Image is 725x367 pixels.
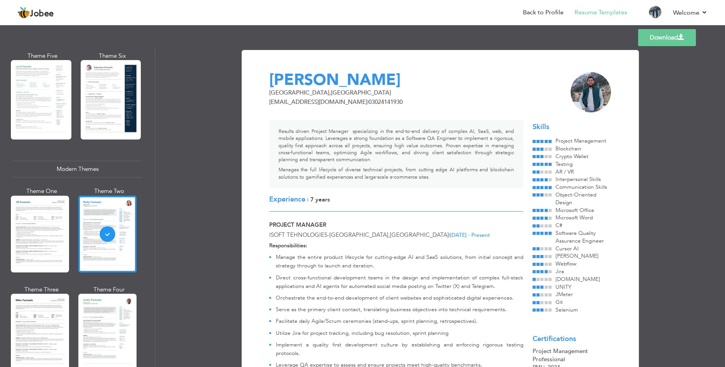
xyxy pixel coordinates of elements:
[276,294,523,302] p: Orchestrate the end-to-end development of client websites and sophisticated digital experiences.
[269,89,391,96] span: [GEOGRAPHIC_DATA] [GEOGRAPHIC_DATA]
[533,334,576,344] span: Certifications
[80,187,138,195] div: Theme Two
[555,145,581,152] span: Blockchain
[555,168,574,176] span: AR / VR
[276,253,523,270] p: Manage the entire product lifecycle for cutting-edge AI and SaaS solutions, from initial concept ...
[638,29,696,46] a: Download
[276,305,523,314] p: Serve as the primary client contact, translating business objectives into technical requirements.
[649,6,661,18] img: Profile Img
[533,347,588,363] span: Project Management Professional
[555,268,564,275] span: Jira
[17,7,54,19] a: Jobee
[329,89,331,96] span: ,
[367,98,369,106] span: |
[30,10,54,18] span: Jobee
[269,221,326,229] span: Project Manager
[276,317,523,326] p: Facilitate daily Agile/Scrum ceremonies (stand-ups, sprint planning, retrospectives).
[269,242,307,249] strong: Responsibilities:
[80,286,138,294] div: Theme Four
[555,245,579,252] span: Cursor AI
[269,231,327,239] span: iSoft Tehnologies
[12,286,71,294] div: Theme Three
[574,8,627,17] a: Resume Templates
[390,231,449,239] span: [GEOGRAPHIC_DATA]
[555,207,594,214] span: Microsoft Office
[555,153,588,160] span: Crypto Wallet
[269,98,367,106] span: [EMAIL_ADDRESS][DOMAIN_NAME]
[555,306,578,314] span: Selenium
[276,274,523,291] p: Direct cross-functional development teams in the design and implementation of complex full-stack ...
[388,231,390,239] span: ,
[673,8,708,17] a: Welcome
[276,329,523,338] p: Utilize Jira for project tracking, including bug resolution, sprint planning
[555,214,593,221] span: Microsoft Word
[555,137,606,145] span: Project Management
[307,196,308,203] span: |
[555,229,604,245] span: Software Quality Assurance Engineer
[555,291,573,298] span: JMeter
[450,231,490,239] span: [DATE] - Present
[555,298,563,306] span: Git
[279,166,514,181] p: Manages the full lifecycle of diverse technical projects, from cutting edge AI platforms and bloc...
[82,52,143,60] div: Theme Six
[12,161,142,177] div: Modern Themes
[555,222,562,229] span: C#
[12,187,71,195] div: Theme One
[555,191,596,206] span: Object-Oriented Design
[310,196,330,203] span: 7 Years
[555,176,601,183] span: Interpersonal Skills
[523,8,564,17] a: Back to Profile
[12,52,73,60] div: Theme Five
[555,276,600,283] span: [DOMAIN_NAME]
[571,72,611,112] img: SL89umnpo+AAAAAElFTkSuQmCC
[17,7,30,19] img: jobee.io
[555,283,571,291] span: UNITY
[555,183,607,191] span: Communication Skills
[276,341,523,358] p: Implement a quality first development culture by establishing and enforcing rigorous testing prot...
[449,231,450,239] span: |
[555,252,599,260] span: [PERSON_NAME]
[533,122,611,132] div: Skills
[555,260,576,267] span: Webflow
[269,195,305,204] span: Experience
[555,160,573,168] span: Testing
[329,231,388,239] span: [GEOGRAPHIC_DATA]
[327,231,329,239] span: -
[369,98,403,106] span: 03024141930
[265,72,557,88] div: [PERSON_NAME]
[279,128,514,163] p: Results driven Project Manager specializing in the end-to-end delivery of complex AI, SaaS, web, ...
